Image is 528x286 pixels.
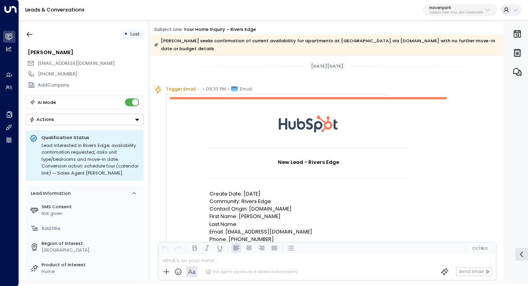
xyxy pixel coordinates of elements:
[209,235,407,243] p: Phone: [PHONE_NUMBER]
[206,85,226,93] span: 09:33 PM
[41,247,141,254] div: [GEOGRAPHIC_DATA]
[154,26,183,32] span: Subject Line:
[41,268,141,275] div: Home
[41,210,141,217] div: Not given
[124,28,128,40] div: •
[41,142,140,177] div: Lead interested in Rivers Edge; availability confirmation requested, asks unit type/bedrooms and ...
[209,158,407,166] h1: New Lead - Rivers Edge
[197,85,199,93] span: •
[38,98,56,106] div: AI Mode
[202,85,204,93] span: •
[470,245,490,251] button: Cc|Bcc
[429,11,483,14] p: 413dacf9-5485-402c-a519-14108c614857
[240,85,252,93] span: Email
[38,60,115,67] span: rocadilly223@icloud.com
[38,60,115,66] span: [EMAIL_ADDRESS][DOMAIN_NAME]
[38,82,143,88] div: AddCompany
[41,134,140,141] p: Qualification Status
[154,37,500,53] div: [PERSON_NAME] seeks confirmation of current availability for apartments at [GEOGRAPHIC_DATA] via ...
[209,198,407,205] p: Community: Rivers Edge
[41,203,141,210] label: SMS Consent
[41,225,141,232] div: AddTitle
[423,4,497,17] button: Havenpark413dacf9-5485-402c-a519-14108c614857
[472,246,488,250] span: Cc Bcc
[173,243,183,253] button: Redo
[209,228,407,235] p: Email: [EMAIL_ADDRESS][DOMAIN_NAME]
[26,114,143,125] button: Actions
[209,213,407,220] p: First Name: [PERSON_NAME]
[209,190,407,198] p: Create Date: [DATE]
[479,246,480,250] span: |
[28,190,71,197] div: Lead Information
[28,49,143,56] div: [PERSON_NAME]
[209,220,407,228] p: Last Name:
[228,85,230,93] span: •
[38,71,143,77] div: [PHONE_NUMBER]
[26,114,143,125] div: Button group with a nested menu
[279,99,338,148] img: HubSpot
[29,117,54,122] div: Actions
[41,262,141,268] label: Product of Interest
[41,240,141,247] label: Region of Interest
[25,6,85,13] a: Leads & Conversations
[130,31,140,37] span: Lost
[206,269,298,275] div: The agent signature is added automatically
[429,6,483,10] p: Havenpark
[166,85,196,93] span: Trigger Email
[160,243,170,253] button: Undo
[184,26,256,33] div: Your Home Inquiry - Rivers Edge
[209,205,407,213] p: Contact Origin: [DOMAIN_NAME]
[309,62,346,71] div: [DATE][DATE]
